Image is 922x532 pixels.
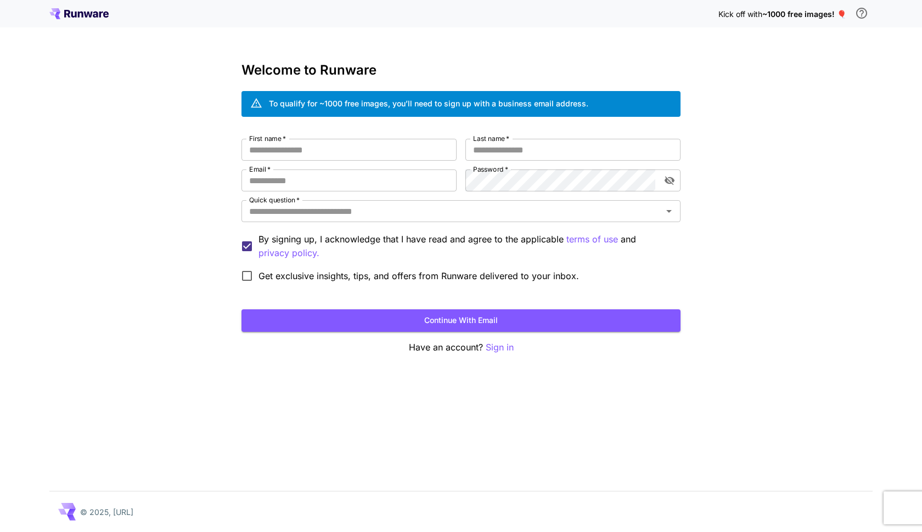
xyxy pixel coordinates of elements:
span: Kick off with [718,9,762,19]
span: ~1000 free images! 🎈 [762,9,846,19]
label: Email [249,165,271,174]
h3: Welcome to Runware [241,63,681,78]
button: By signing up, I acknowledge that I have read and agree to the applicable and privacy policy. [566,233,618,246]
label: First name [249,134,286,143]
label: Quick question [249,195,300,205]
button: Sign in [486,341,514,354]
p: By signing up, I acknowledge that I have read and agree to the applicable and [258,233,672,260]
div: To qualify for ~1000 free images, you’ll need to sign up with a business email address. [269,98,588,109]
button: Open [661,203,677,219]
p: privacy policy. [258,246,319,260]
p: © 2025, [URL] [80,506,133,518]
button: toggle password visibility [660,171,679,190]
p: Have an account? [241,341,681,354]
button: In order to qualify for free credit, you need to sign up with a business email address and click ... [851,2,873,24]
p: terms of use [566,233,618,246]
label: Password [473,165,508,174]
button: Continue with email [241,309,681,332]
span: Get exclusive insights, tips, and offers from Runware delivered to your inbox. [258,269,579,282]
button: By signing up, I acknowledge that I have read and agree to the applicable terms of use and [258,246,319,260]
label: Last name [473,134,509,143]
